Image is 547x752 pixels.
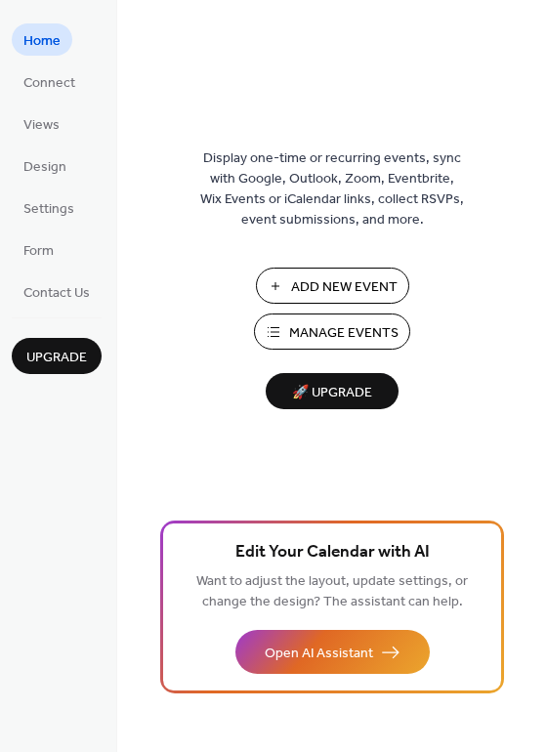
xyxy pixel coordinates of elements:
[12,191,86,224] a: Settings
[289,323,399,344] span: Manage Events
[23,199,74,220] span: Settings
[12,275,102,308] a: Contact Us
[235,539,430,566] span: Edit Your Calendar with AI
[23,73,75,94] span: Connect
[256,268,409,304] button: Add New Event
[12,338,102,374] button: Upgrade
[12,23,72,56] a: Home
[235,630,430,674] button: Open AI Assistant
[200,148,464,230] span: Display one-time or recurring events, sync with Google, Outlook, Zoom, Eventbrite, Wix Events or ...
[265,644,373,664] span: Open AI Assistant
[12,149,78,182] a: Design
[12,65,87,98] a: Connect
[23,157,66,178] span: Design
[23,283,90,304] span: Contact Us
[196,568,468,615] span: Want to adjust the layout, update settings, or change the design? The assistant can help.
[23,115,60,136] span: Views
[12,233,65,266] a: Form
[291,277,398,298] span: Add New Event
[277,380,387,406] span: 🚀 Upgrade
[254,313,410,350] button: Manage Events
[26,348,87,368] span: Upgrade
[12,107,71,140] a: Views
[266,373,399,409] button: 🚀 Upgrade
[23,31,61,52] span: Home
[23,241,54,262] span: Form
